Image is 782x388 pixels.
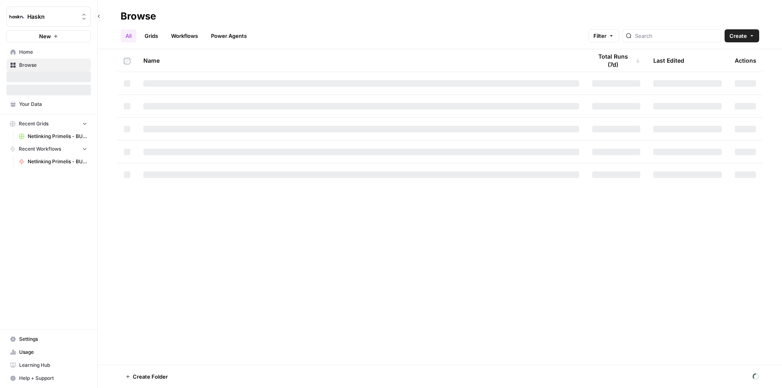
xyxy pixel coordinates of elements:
[7,359,91,372] a: Learning Hub
[19,362,87,369] span: Learning Hub
[593,32,606,40] span: Filter
[7,372,91,385] button: Help + Support
[206,29,252,42] a: Power Agents
[7,30,91,42] button: New
[725,29,759,42] button: Create
[19,335,87,343] span: Settings
[133,373,168,381] span: Create Folder
[121,10,156,23] div: Browse
[121,29,136,42] a: All
[588,29,619,42] button: Filter
[7,59,91,72] a: Browse
[15,130,91,143] a: Netlinking Primelis - BU US Grid
[7,143,91,155] button: Recent Workflows
[7,333,91,346] a: Settings
[19,375,87,382] span: Help + Support
[19,48,87,56] span: Home
[635,32,718,40] input: Search
[7,98,91,111] a: Your Data
[7,118,91,130] button: Recent Grids
[653,49,684,72] div: Last Edited
[143,49,579,72] div: Name
[729,32,747,40] span: Create
[166,29,203,42] a: Workflows
[19,145,61,153] span: Recent Workflows
[7,7,91,27] button: Workspace: Haskn
[121,370,173,383] button: Create Folder
[28,133,87,140] span: Netlinking Primelis - BU US Grid
[15,155,91,168] a: Netlinking Primelis - BU US
[39,32,51,40] span: New
[19,349,87,356] span: Usage
[7,346,91,359] a: Usage
[735,49,756,72] div: Actions
[9,9,24,24] img: Haskn Logo
[19,61,87,69] span: Browse
[27,13,77,21] span: Haskn
[7,46,91,59] a: Home
[19,101,87,108] span: Your Data
[592,49,640,72] div: Total Runs (7d)
[28,158,87,165] span: Netlinking Primelis - BU US
[19,120,48,127] span: Recent Grids
[140,29,163,42] a: Grids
